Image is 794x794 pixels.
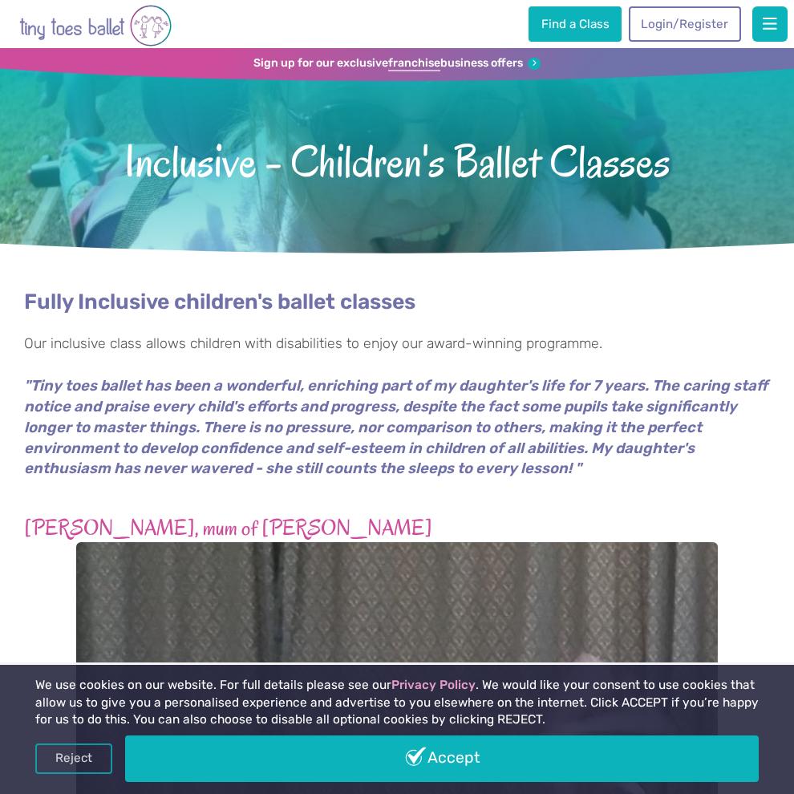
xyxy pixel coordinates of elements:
a: Login/Register [629,6,741,42]
p: Our inclusive class allows children with disabilities to enjoy our award-winning programme. [24,333,771,354]
span: Inclusive - Children's Ballet Classes [23,133,771,186]
a: Reject [35,743,112,774]
a: Accept [125,735,759,782]
em: "Tiny toes ballet has been a wonderful, enriching part of my daughter's life for 7 years. The car... [24,377,768,478]
strong: franchise [388,56,440,71]
a: Privacy Policy [391,678,476,692]
img: tiny toes ballet [19,3,172,48]
p: We use cookies on our website. For full details please see our . We would like your consent to us... [35,677,759,729]
h3: [PERSON_NAME], mum of [PERSON_NAME] [24,514,771,542]
a: Find a Class [529,6,622,42]
h2: Fully Inclusive children's ballet classes [24,287,771,317]
a: Sign up for our exclusivefranchisebusiness offers [253,56,541,71]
